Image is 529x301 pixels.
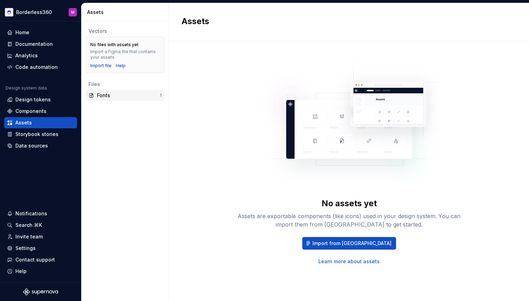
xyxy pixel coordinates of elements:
div: Contact support [15,256,55,263]
svg: Supernova Logo [23,288,58,295]
div: Design tokens [15,96,51,103]
button: Search ⌘K [4,220,77,231]
div: Help [15,268,27,275]
a: Learn more about assets [318,258,380,265]
a: Components [4,106,77,117]
div: Import a Figma file that contains your assets. [90,49,160,60]
button: Contact support [4,254,77,265]
div: Borderless360 [16,9,52,16]
button: Borderless360M [1,5,80,20]
div: Design system data [6,85,47,91]
div: Code automation [15,64,58,71]
div: Analytics [15,52,38,59]
div: Storybook stories [15,131,58,138]
a: Data sources [4,140,77,151]
a: Settings [4,243,77,254]
div: Search ⌘K [15,222,42,229]
div: No files with assets yet [90,42,139,48]
button: Help [4,266,77,277]
a: Analytics [4,50,77,61]
div: Notifications [15,210,47,217]
div: Data sources [15,142,48,149]
a: Assets [4,117,77,128]
a: Storybook stories [4,129,77,140]
button: Notifications [4,208,77,219]
div: Files [89,81,162,88]
button: Import file [90,63,112,69]
a: Code automation [4,62,77,73]
a: Documentation [4,38,77,50]
div: Assets [15,119,32,126]
div: Fonts [97,92,160,99]
div: Home [15,29,29,36]
a: Help [116,63,126,69]
a: Home [4,27,77,38]
button: Import from [GEOGRAPHIC_DATA] [302,237,396,250]
img: c6184690-d68d-44f3-bd3d-6b95d693eb49.png [5,8,13,16]
div: Assets are exportable components (like icons) used in your design system. You can import them fro... [237,212,461,229]
div: Settings [15,245,36,252]
div: Documentation [15,41,53,48]
div: Invite team [15,233,43,240]
div: 1 [160,93,162,98]
div: No assets yet [322,198,377,209]
div: Components [15,108,47,115]
div: Assets [87,9,166,16]
a: Design tokens [4,94,77,105]
a: Fonts1 [86,90,164,101]
h2: Assets [182,16,508,27]
a: Invite team [4,231,77,242]
div: Vectors [89,28,162,35]
div: M [71,9,75,15]
span: Import from [GEOGRAPHIC_DATA] [312,240,392,247]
